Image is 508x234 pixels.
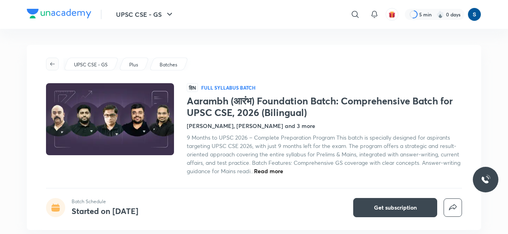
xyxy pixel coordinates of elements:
[111,6,179,22] button: UPSC CSE - GS
[187,134,460,175] span: 9 Months to UPSC 2026 – Complete Preparation Program This batch is specially designed for aspiran...
[374,204,417,212] span: Get subscription
[201,84,256,91] p: Full Syllabus Batch
[158,61,179,68] a: Batches
[187,95,462,118] h1: Aarambh (आरंभ) Foundation Batch: Comprehensive Batch for UPSC CSE, 2026 (Bilingual)
[27,9,91,20] a: Company Logo
[388,11,396,18] img: avatar
[468,8,481,21] img: simran kumari
[187,83,198,92] span: हिN
[436,10,444,18] img: streak
[72,198,138,205] p: Batch Schedule
[386,8,398,21] button: avatar
[353,198,437,217] button: Get subscription
[481,175,490,184] img: ttu
[160,61,177,68] p: Batches
[128,61,140,68] a: Plus
[72,206,138,216] h4: Started on [DATE]
[254,167,283,175] span: Read more
[129,61,138,68] p: Plus
[45,82,175,156] img: Thumbnail
[73,61,109,68] a: UPSC CSE - GS
[187,122,315,130] h4: [PERSON_NAME], [PERSON_NAME] and 3 more
[27,9,91,18] img: Company Logo
[74,61,108,68] p: UPSC CSE - GS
